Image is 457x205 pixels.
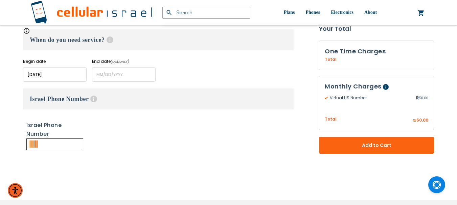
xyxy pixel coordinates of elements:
[31,1,152,25] img: Cellular Israel Logo
[26,121,62,138] a: Israel Phone Number
[23,29,294,50] h3: When do you need service?
[325,82,382,91] span: Monthly Charges
[319,24,434,34] strong: Your Total
[305,10,320,15] span: Phones
[92,58,156,65] label: End date
[416,95,428,101] span: 50.00
[413,118,416,124] span: ₪
[331,10,353,15] span: Electronics
[23,67,87,82] input: MM/DD/YYYY
[162,7,250,19] input: Search
[364,10,377,15] span: About
[325,46,428,56] h3: One Time Charges
[23,58,87,65] label: Begin date
[416,117,428,123] span: 50.00
[319,137,434,154] button: Add to Cart
[90,96,97,102] span: Help
[284,10,295,15] span: Plans
[111,59,129,64] i: (optional)
[92,67,156,82] input: MM/DD/YYYY
[8,183,23,198] div: Accessibility Menu
[325,116,337,123] span: Total
[341,142,412,149] span: Add to Cart
[23,88,294,109] h3: Israel Phone Number
[416,95,419,101] span: ₪
[383,84,389,90] span: Help
[325,56,337,62] span: Total
[107,36,113,43] span: Help
[325,95,416,101] span: Virtual US Number
[26,138,83,150] input: Please enter 9-10 digits or 17-20 digits.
